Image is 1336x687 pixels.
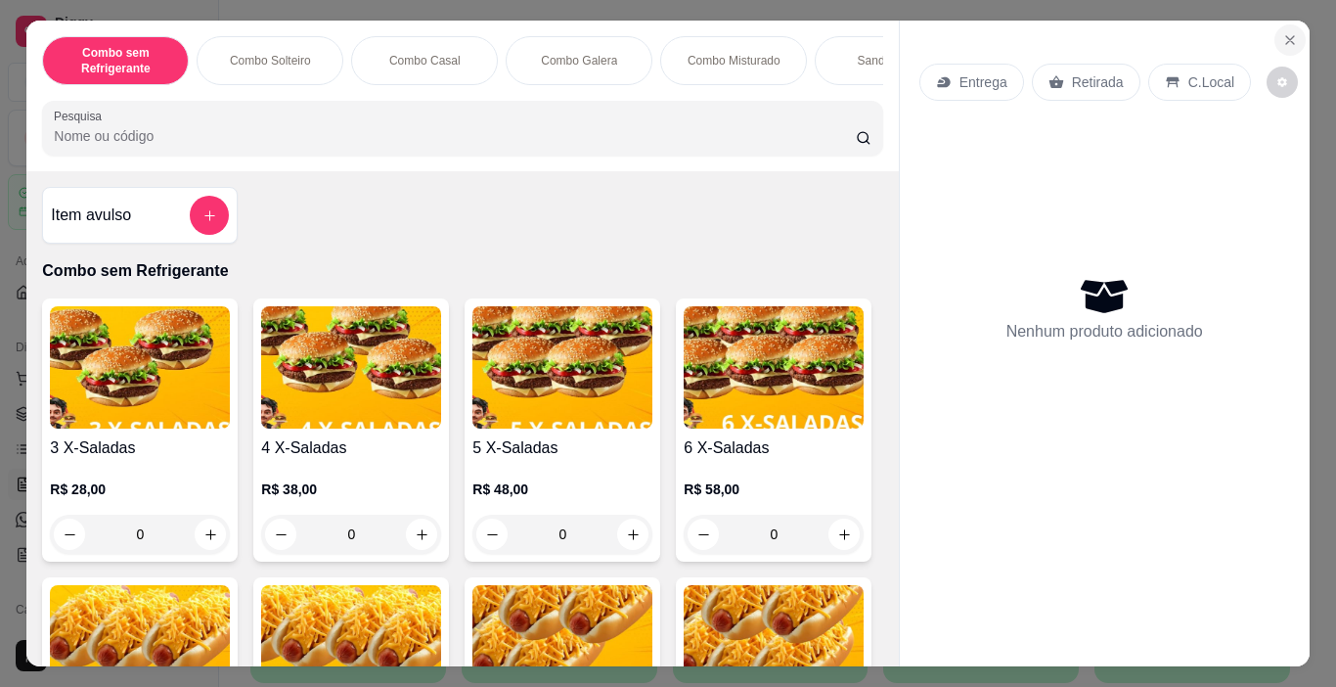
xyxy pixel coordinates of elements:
button: Close [1274,24,1306,56]
p: Combo Solteiro [230,53,311,69]
p: Entrega [959,72,1007,92]
p: R$ 58,00 [684,480,864,499]
input: Pesquisa [54,126,856,146]
button: increase-product-quantity [406,519,437,550]
button: increase-product-quantity [195,519,226,550]
button: add-separate-item [190,196,229,235]
p: C.Local [1188,72,1234,92]
h4: 4 X-Saladas [261,436,441,460]
p: Combo Galera [541,53,617,69]
label: Pesquisa [54,108,109,124]
img: product-image [261,306,441,429]
h4: 5 X-Saladas [472,436,652,460]
button: increase-product-quantity [828,519,860,550]
p: Combo Casal [389,53,461,69]
img: product-image [472,306,652,429]
p: R$ 28,00 [50,480,230,499]
h4: 6 X-Saladas [684,436,864,460]
h4: 3 X-Saladas [50,436,230,460]
p: Combo sem Refrigerante [59,45,172,76]
button: decrease-product-quantity [476,519,508,550]
p: Sanduíches [858,53,919,69]
button: increase-product-quantity [617,519,648,550]
p: R$ 38,00 [261,480,441,499]
p: R$ 48,00 [472,480,652,499]
p: Combo sem Refrigerante [42,259,882,283]
button: decrease-product-quantity [1267,67,1298,98]
p: Retirada [1072,72,1124,92]
p: Nenhum produto adicionado [1006,320,1203,343]
button: decrease-product-quantity [54,519,85,550]
button: decrease-product-quantity [265,519,296,550]
img: product-image [684,306,864,429]
img: product-image [50,306,230,429]
p: Combo Misturado [688,53,780,69]
h4: Item avulso [51,204,131,227]
button: decrease-product-quantity [688,519,719,550]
